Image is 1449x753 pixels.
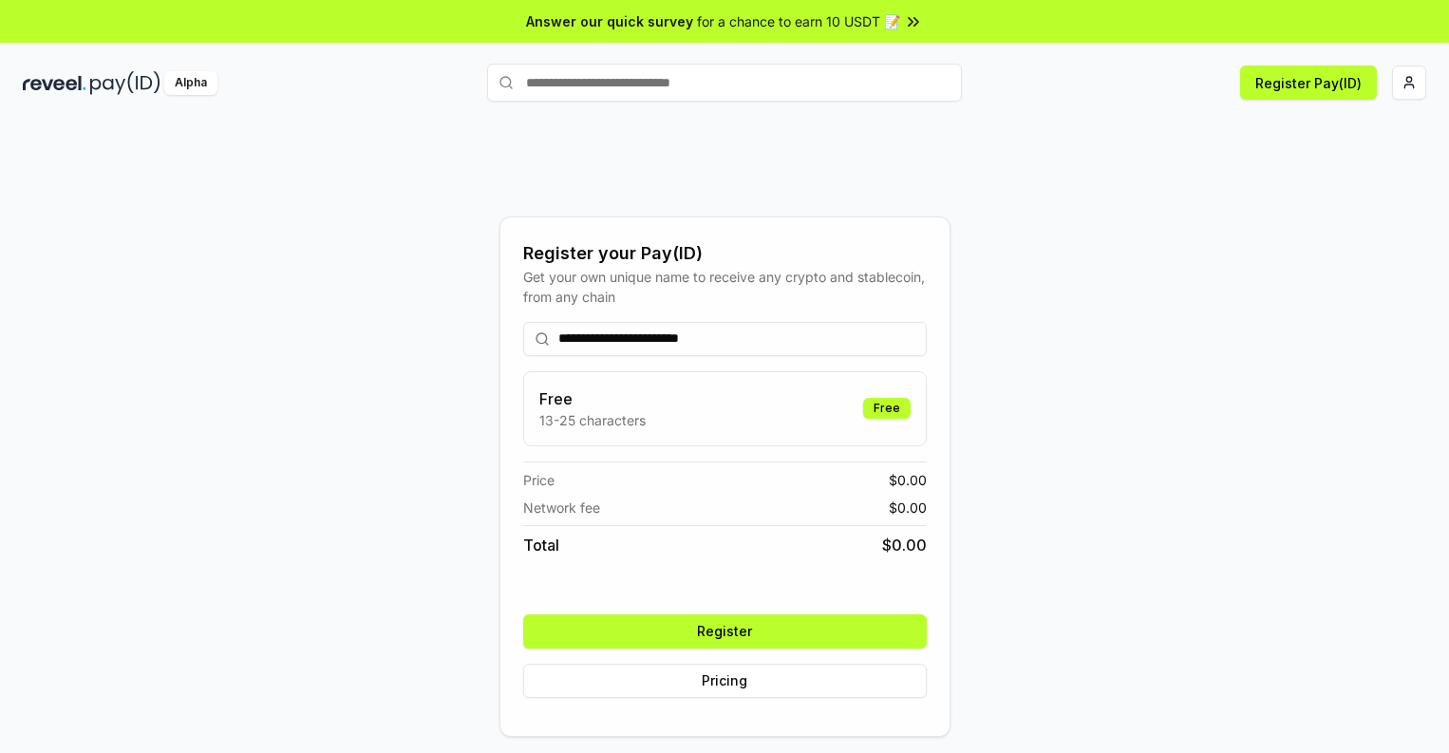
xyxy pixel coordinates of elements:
[90,71,160,95] img: pay_id
[882,534,927,556] span: $ 0.00
[889,470,927,490] span: $ 0.00
[523,240,927,267] div: Register your Pay(ID)
[539,410,646,430] p: 13-25 characters
[863,398,911,419] div: Free
[523,534,559,556] span: Total
[1240,66,1377,100] button: Register Pay(ID)
[523,614,927,649] button: Register
[164,71,217,95] div: Alpha
[523,470,555,490] span: Price
[697,11,900,31] span: for a chance to earn 10 USDT 📝
[539,387,646,410] h3: Free
[526,11,693,31] span: Answer our quick survey
[889,498,927,518] span: $ 0.00
[523,267,927,307] div: Get your own unique name to receive any crypto and stablecoin, from any chain
[23,71,86,95] img: reveel_dark
[523,498,600,518] span: Network fee
[523,664,927,698] button: Pricing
